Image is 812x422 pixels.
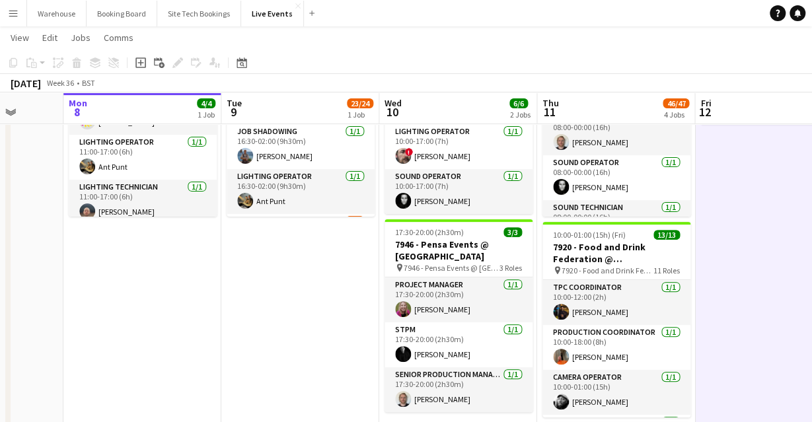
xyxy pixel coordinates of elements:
button: Booking Board [87,1,157,26]
a: Edit [37,29,63,46]
span: View [11,32,29,44]
a: Jobs [65,29,96,46]
button: Live Events [241,1,304,26]
span: Comms [104,32,133,44]
span: Edit [42,32,57,44]
div: BST [82,78,95,88]
button: Site Tech Bookings [157,1,241,26]
span: Week 36 [44,78,77,88]
div: [DATE] [11,77,41,90]
button: Warehouse [27,1,87,26]
span: Jobs [71,32,91,44]
a: View [5,29,34,46]
a: Comms [98,29,139,46]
